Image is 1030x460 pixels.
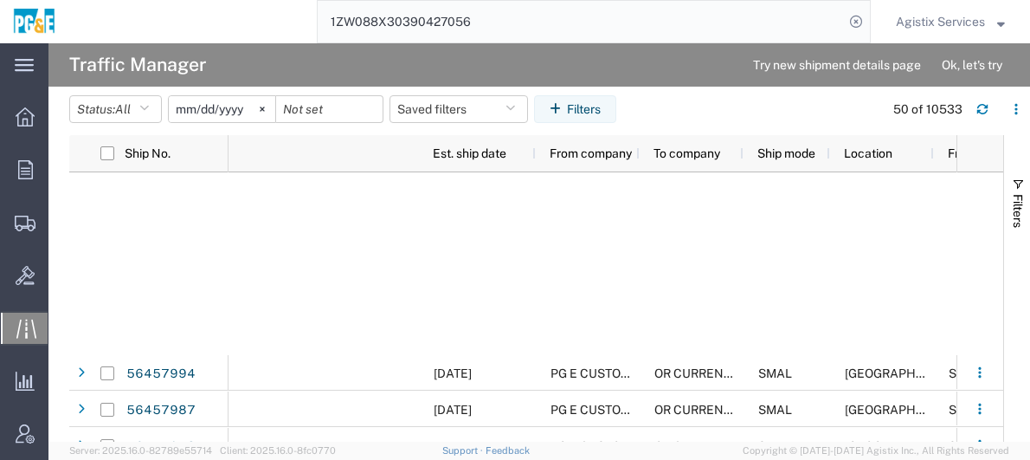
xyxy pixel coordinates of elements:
span: Location [844,146,892,160]
span: All [115,102,131,116]
span: Ship No. [125,146,171,160]
span: Est. ship date [433,146,506,160]
a: 56457994 [126,360,196,388]
button: Saved filters [389,95,528,123]
span: OR CURRENT RESIDENT [654,366,793,380]
span: Ship mode [757,146,815,160]
button: Agistix Services [895,11,1006,32]
span: Agistix Services [896,12,985,31]
span: 08/11/2025 [434,403,472,417]
button: Ok, let's try [927,51,1017,79]
span: PG E CUSTOMER SUPPORT [550,439,705,453]
span: Try new shipment details page [753,56,921,75]
span: SMAL [758,403,792,417]
span: Filters [1011,194,1025,228]
div: 50 of 10533 [893,100,962,119]
input: Search for shipment number, reference number [318,1,844,42]
span: 08/11/2025 [434,439,472,453]
h4: Traffic Manager [69,43,206,87]
span: From city [948,146,999,160]
span: From company [550,146,632,160]
a: Feedback [486,445,530,456]
span: PG E CUSTOMER SUPPORT [550,403,705,417]
span: To company [653,146,720,160]
span: Client: 2025.16.0-8fc0770 [220,445,336,456]
span: PG E CUSTOMER SUPPORT [550,366,705,380]
button: Status:All [69,95,162,123]
img: logo [12,9,56,35]
input: Not set [276,96,383,122]
span: OR CURRENT RESIDENT [654,403,793,417]
button: Filters [534,95,616,123]
a: 56457987 [126,397,196,424]
span: SMAL [758,439,792,453]
input: Not set [169,96,275,122]
a: Support [442,445,486,456]
span: OR CURRENT RESIDENT [654,439,793,453]
span: Server: 2025.16.0-82789e55714 [69,445,212,456]
span: Copyright © [DATE]-[DATE] Agistix Inc., All Rights Reserved [743,444,1009,458]
span: SMAL [758,366,792,380]
span: 08/11/2025 [434,366,472,380]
